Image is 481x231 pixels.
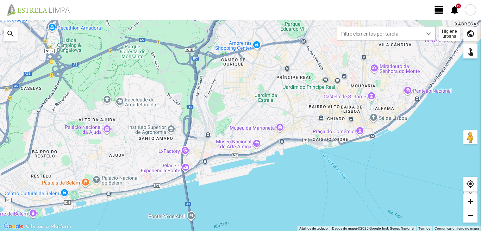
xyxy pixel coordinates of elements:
div: add [463,194,477,208]
div: Higiene urbana [439,27,460,41]
a: Termos (abre num novo separador) [418,226,430,230]
div: my_location [463,177,477,191]
img: file [5,4,77,16]
div: remove [463,208,477,223]
div: +9 [456,4,461,8]
a: Comunicar um erro no mapa [435,226,479,230]
a: Abrir esta área no Google Maps (abre uma nova janela) [2,222,25,231]
div: search [4,27,18,41]
div: public [463,27,477,41]
span: notifications [449,5,460,15]
img: Google [2,222,25,231]
div: touch_app [463,44,477,58]
div: dropdown trigger [422,27,436,40]
span: Dados do mapa ©2025 Google, Inst. Geogr. Nacional [332,226,414,230]
span: Filtre elementos por tarefa [337,27,422,40]
button: Arraste o Pegman para o mapa para abrir o Street View [463,130,477,144]
span: view_day [434,5,444,15]
button: Atalhos de teclado [299,226,328,231]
